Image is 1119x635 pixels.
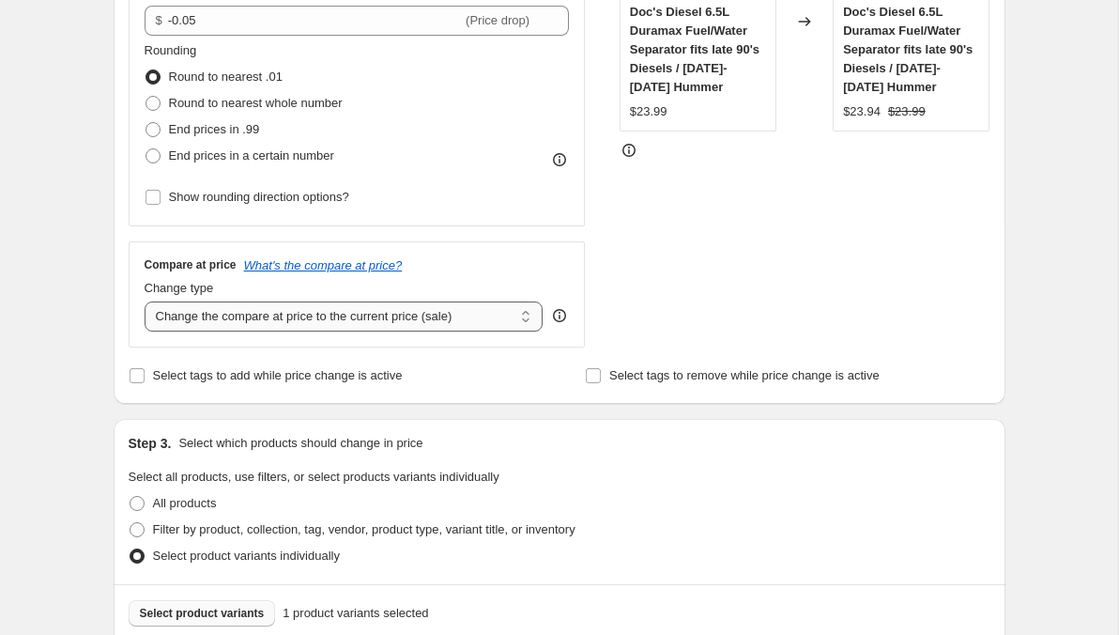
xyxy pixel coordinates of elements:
[244,258,403,272] button: What's the compare at price?
[630,5,759,94] span: Doc's Diesel 6.5L Duramax Fuel/Water Separator fits late 90's Diesels / [DATE]-[DATE] Hummer
[129,600,276,627] button: Select product variants
[550,306,569,325] div: help
[466,13,529,27] span: (Price drop)
[283,604,428,623] span: 1 product variants selected
[169,70,283,84] span: Round to nearest .01
[169,190,349,204] span: Show rounding direction options?
[169,122,260,136] span: End prices in .99
[129,434,172,453] h2: Step 3.
[169,96,343,110] span: Round to nearest whole number
[630,102,667,121] div: $23.99
[129,470,499,484] span: Select all products, use filters, or select products variants individually
[178,434,422,453] p: Select which products should change in price
[140,606,265,621] span: Select product variants
[169,148,334,163] span: End prices in a certain number
[153,496,217,510] span: All products
[153,522,575,536] span: Filter by product, collection, tag, vendor, product type, variant title, or inventory
[145,257,237,272] h3: Compare at price
[168,6,462,36] input: -10.00
[145,281,214,295] span: Change type
[888,102,926,121] strike: $23.99
[153,368,403,382] span: Select tags to add while price change is active
[843,102,881,121] div: $23.94
[843,5,973,94] span: Doc's Diesel 6.5L Duramax Fuel/Water Separator fits late 90's Diesels / [DATE]-[DATE] Hummer
[145,43,197,57] span: Rounding
[156,13,162,27] span: $
[609,368,880,382] span: Select tags to remove while price change is active
[153,549,340,563] span: Select product variants individually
